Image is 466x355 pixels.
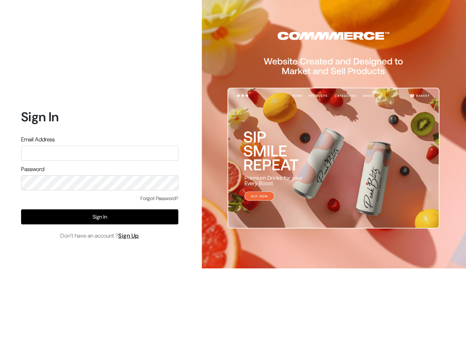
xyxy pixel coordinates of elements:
label: Email Address [21,135,55,144]
a: Forgot Password? [140,195,178,202]
span: Don’t have an account ? [60,232,139,240]
a: Sign Up [118,232,139,239]
h1: Sign In [21,109,178,125]
label: Password [21,165,44,174]
button: Sign In [21,209,178,224]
